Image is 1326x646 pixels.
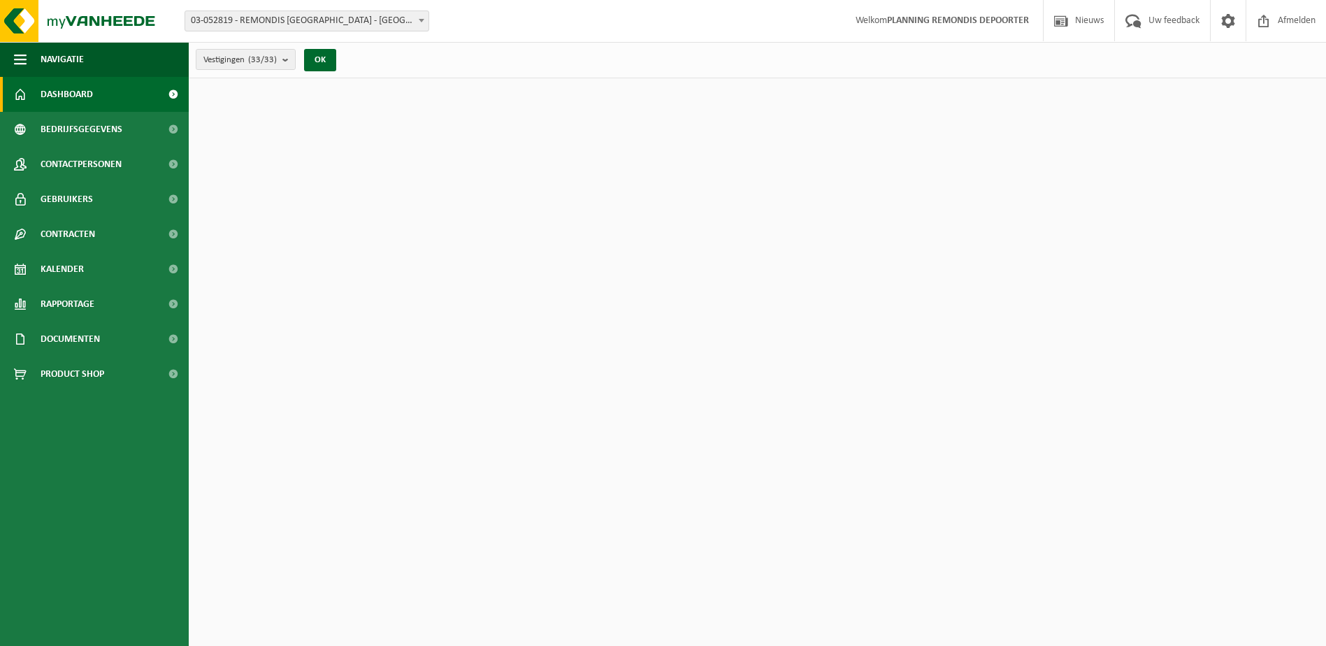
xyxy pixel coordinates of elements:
[41,287,94,322] span: Rapportage
[41,112,122,147] span: Bedrijfsgegevens
[41,77,93,112] span: Dashboard
[41,322,100,357] span: Documenten
[41,217,95,252] span: Contracten
[185,11,428,31] span: 03-052819 - REMONDIS WEST-VLAANDEREN - OOSTENDE
[304,49,336,71] button: OK
[887,15,1029,26] strong: PLANNING REMONDIS DEPOORTER
[41,357,104,392] span: Product Shop
[41,182,93,217] span: Gebruikers
[41,252,84,287] span: Kalender
[41,42,84,77] span: Navigatie
[41,147,122,182] span: Contactpersonen
[196,49,296,70] button: Vestigingen(33/33)
[248,55,277,64] count: (33/33)
[203,50,277,71] span: Vestigingen
[185,10,429,31] span: 03-052819 - REMONDIS WEST-VLAANDEREN - OOSTENDE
